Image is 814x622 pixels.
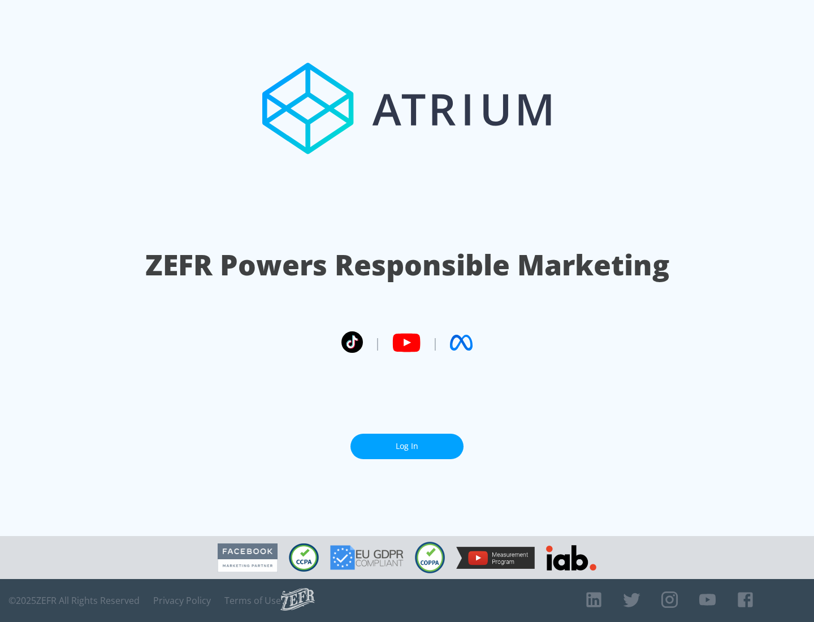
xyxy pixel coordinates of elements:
a: Log In [350,434,464,459]
img: IAB [546,545,596,571]
h1: ZEFR Powers Responsible Marketing [145,245,669,284]
img: Facebook Marketing Partner [218,543,278,572]
span: | [432,334,439,351]
span: © 2025 ZEFR All Rights Reserved [8,595,140,606]
a: Terms of Use [224,595,281,606]
img: YouTube Measurement Program [456,547,535,569]
img: GDPR Compliant [330,545,404,570]
img: CCPA Compliant [289,543,319,572]
span: | [374,334,381,351]
a: Privacy Policy [153,595,211,606]
img: COPPA Compliant [415,542,445,573]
